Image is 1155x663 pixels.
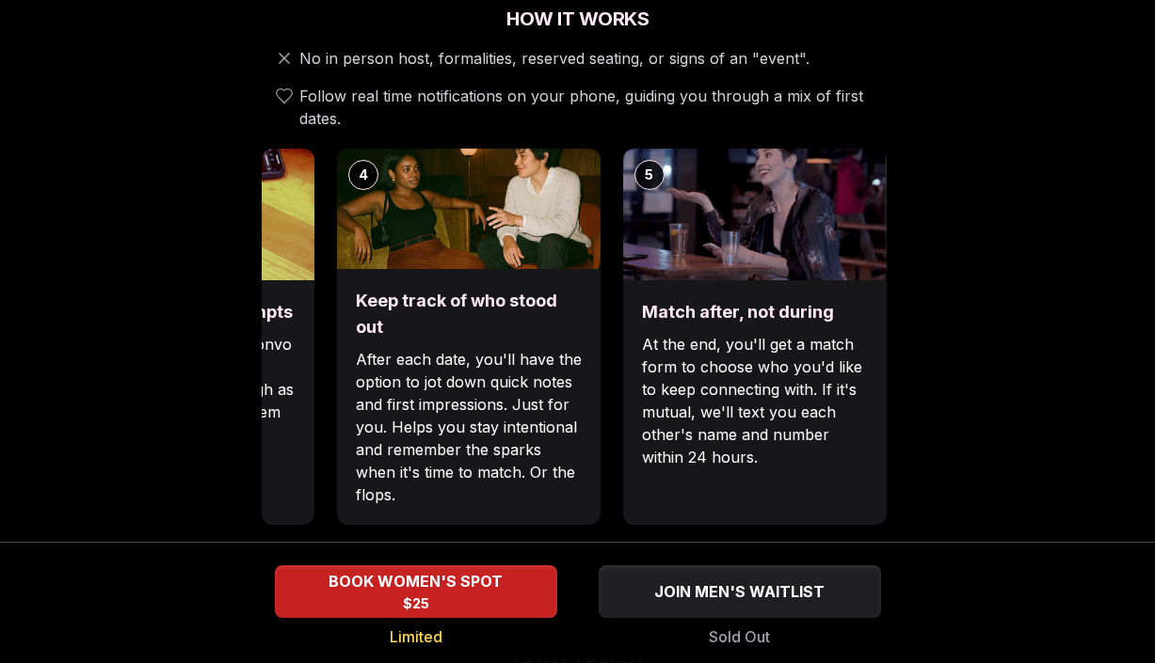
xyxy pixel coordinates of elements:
span: BOOK WOMEN'S SPOT [325,570,506,592]
span: $25 [403,594,429,613]
button: JOIN MEN'S WAITLIST - Sold Out [599,565,881,618]
span: Follow real time notifications on your phone, guiding you through a mix of first dates. [299,85,887,130]
h3: Keep track of who stood out [356,288,582,340]
h3: Match after, not during [642,299,868,325]
p: At the end, you'll get a match form to choose who you'd like to keep connecting with. If it's mut... [642,333,868,468]
span: Sold Out [709,625,770,648]
img: Match after, not during [623,149,887,280]
span: Limited [390,625,442,648]
h2: How It Works [262,6,894,32]
button: BOOK WOMEN'S SPOT - Limited [275,565,557,618]
div: 5 [634,160,665,190]
span: No in person host, formalities, reserved seating, or signs of an "event". [299,47,810,70]
p: After each date, you'll have the option to jot down quick notes and first impressions. Just for y... [356,348,582,506]
img: Keep track of who stood out [337,149,601,269]
div: 4 [348,160,378,190]
span: JOIN MEN'S WAITLIST [650,580,828,603]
